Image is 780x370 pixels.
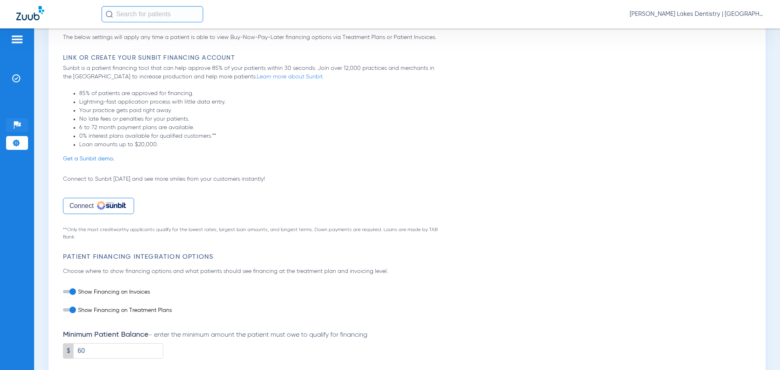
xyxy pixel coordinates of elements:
li: Lightning-fast application process with little data entry. [79,98,444,106]
span: [PERSON_NAME] Lakes Dentistry | [GEOGRAPHIC_DATA] [630,10,764,18]
a: Get a Sunbit demo. [63,156,114,162]
span: Show Financing on Treatment Plans [78,307,172,313]
li: No late fees or penalties for your patients. [79,115,444,123]
li: 6 to 72 month payment plans are available. [79,123,444,132]
img: Sunbit Logo [96,197,127,215]
span: - enter the minimum amount the patient must owe to qualify for financing [149,332,367,338]
input: Search for patients [102,6,203,22]
img: hamburger-icon [11,35,24,44]
iframe: Chat Widget [739,331,780,370]
h4: Minimum Patient Balance [63,331,755,339]
p: **Only the most creditworthy applicants qualify for the lowest rates, largest loan amounts, and l... [63,226,444,241]
p: Connect to Sunbit [DATE] and see more smiles from your customers instantly! [63,175,444,184]
button: Connect [63,198,134,214]
h3: Patient Financing Integration Options [63,253,755,261]
img: Search Icon [106,11,113,18]
img: Zuub Logo [16,6,44,20]
li: Your practice gets paid right away. [79,106,444,115]
a: Learn more about Sunbit. [257,74,324,80]
h3: Link or Create Your Sunbit Financing Account [63,54,755,62]
li: 85% of patients are approved for financing. [79,89,444,98]
li: 0% interest plans available for qualified customers.** [79,132,444,141]
p: The below settings will apply any time a patient is able to view Buy-Now-Pay-Later financing opti... [63,33,444,42]
li: Loan amounts up to $20,000. [79,141,444,149]
span: Show Financing on Invoices [78,289,150,295]
p: Choose where to show financing options and what patients should see financing at the treatment pl... [63,267,444,276]
p: Sunbit is a patient financing tool that can help approve 85% of your patients within 30 seconds. ... [63,64,444,81]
